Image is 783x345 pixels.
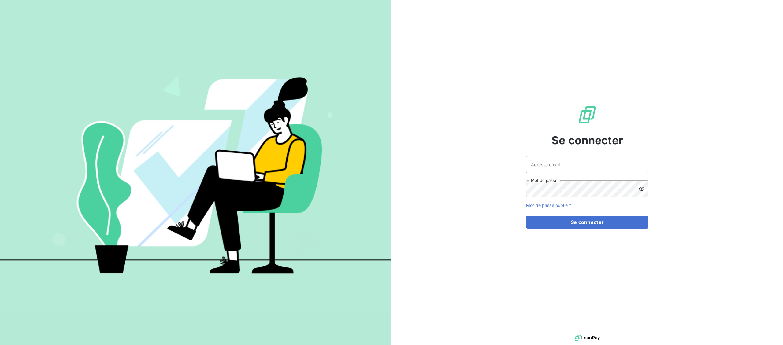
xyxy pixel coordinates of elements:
img: Logo LeanPay [577,105,597,125]
img: logo [575,333,600,343]
a: Mot de passe oublié ? [526,203,571,208]
button: Se connecter [526,216,648,229]
span: Se connecter [551,132,623,149]
input: placeholder [526,156,648,173]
